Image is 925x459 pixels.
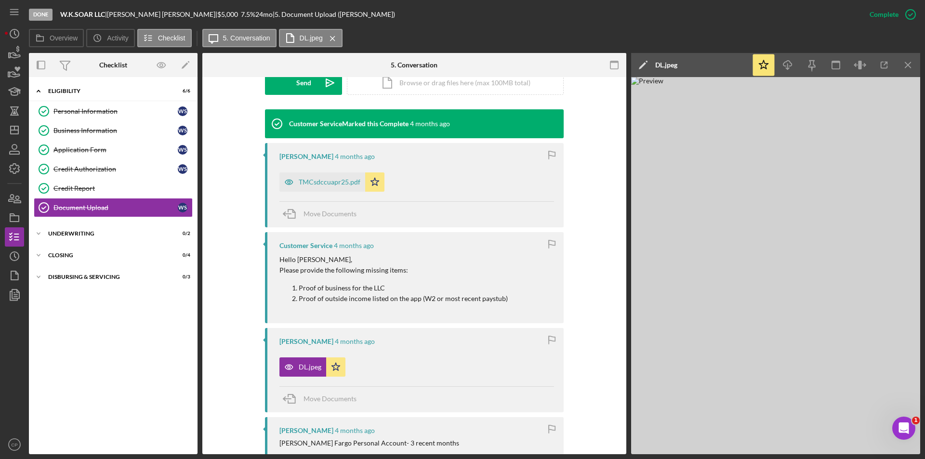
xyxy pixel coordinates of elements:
[870,5,899,24] div: Complete
[255,11,273,18] div: 24 mo
[178,164,187,174] div: W S
[60,11,107,18] div: |
[178,145,187,155] div: W S
[5,435,24,454] button: CP
[137,29,192,47] button: Checklist
[34,179,193,198] a: Credit Report
[48,231,166,236] div: Underwriting
[86,29,134,47] button: Activity
[60,10,105,18] b: W.K.SOAR LLC
[279,172,384,192] button: TMCsdccuapr25.pdf
[217,11,241,18] div: $5,000
[410,120,450,128] time: 2025-05-07 17:45
[391,61,437,69] div: 5. Conversation
[107,34,128,42] label: Activity
[892,417,915,440] iframe: Intercom live chat
[335,427,375,434] time: 2025-04-30 07:13
[241,11,255,18] div: 7.5 %
[29,29,84,47] button: Overview
[34,102,193,121] a: Personal InformationWS
[29,9,53,21] div: Done
[304,210,357,218] span: Move Documents
[265,71,342,95] button: Send
[300,34,323,42] label: DL.jpeg
[279,387,366,411] button: Move Documents
[173,231,190,236] div: 0 / 2
[53,184,192,192] div: Credit Report
[304,394,357,403] span: Move Documents
[158,34,185,42] label: Checklist
[335,338,375,345] time: 2025-04-30 22:59
[334,242,374,249] time: 2025-05-01 20:00
[34,198,193,217] a: Document UploadWS
[173,252,190,258] div: 0 / 4
[50,34,78,42] label: Overview
[11,442,17,447] text: CP
[53,107,178,115] div: Personal Information
[53,165,178,173] div: Credit Authorization
[655,61,677,69] div: DL.jpeg
[99,61,127,69] div: Checklist
[299,363,321,371] div: DL.jpeg
[178,203,187,212] div: W S
[48,274,166,280] div: Disbursing & Servicing
[279,338,333,345] div: [PERSON_NAME]
[279,357,345,377] button: DL.jpeg
[912,417,920,424] span: 1
[202,29,277,47] button: 5. Conversation
[335,153,375,160] time: 2025-05-07 03:54
[279,153,333,160] div: [PERSON_NAME]
[53,146,178,154] div: Application Form
[34,121,193,140] a: Business InformationWS
[53,127,178,134] div: Business Information
[631,77,920,454] img: Preview
[299,178,360,186] div: TMCsdccuapr25.pdf
[34,140,193,159] a: Application FormWS
[296,71,311,95] div: Send
[279,427,333,434] div: [PERSON_NAME]
[279,202,366,226] button: Move Documents
[289,120,409,128] div: Customer Service Marked this Complete
[299,283,508,293] p: Proof of business for the LLC
[279,254,508,265] p: Hello [PERSON_NAME],
[223,34,270,42] label: 5. Conversation
[178,106,187,116] div: W S
[273,11,395,18] div: | 5. Document Upload ([PERSON_NAME])
[48,88,166,94] div: Eligibility
[48,252,166,258] div: Closing
[53,204,178,211] div: Document Upload
[279,265,508,275] p: Please provide the following missing items:
[299,293,508,304] p: Proof of outside income listed on the app (W2 or most recent paystub)
[279,242,332,249] div: Customer Service
[173,88,190,94] div: 6 / 6
[860,5,920,24] button: Complete
[107,11,217,18] div: [PERSON_NAME] [PERSON_NAME] |
[173,274,190,280] div: 0 / 3
[279,29,343,47] button: DL.jpeg
[178,126,187,135] div: W S
[279,439,459,447] div: [PERSON_NAME] Fargo Personal Account- 3 recent months
[34,159,193,179] a: Credit AuthorizationWS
